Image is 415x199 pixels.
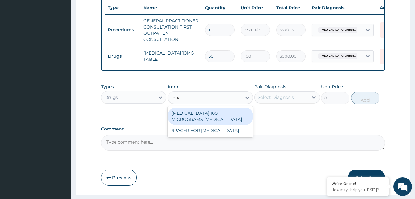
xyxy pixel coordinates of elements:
[348,170,385,186] button: Submit
[332,181,384,186] div: We're Online!
[351,92,379,104] button: Add
[101,84,114,90] label: Types
[140,2,202,14] th: Name
[101,3,116,18] div: Minimize live chat window
[3,133,118,155] textarea: Type your message and hit 'Enter'
[238,2,273,14] th: Unit Price
[321,84,343,90] label: Unit Price
[377,2,408,14] th: Actions
[202,2,238,14] th: Quantity
[168,125,253,136] div: SPACER FOR [MEDICAL_DATA]
[273,2,309,14] th: Total Price
[309,2,377,14] th: Pair Diagnosis
[254,84,286,90] label: Pair Diagnosis
[105,24,140,36] td: Procedures
[168,84,178,90] label: Item
[101,170,137,186] button: Previous
[105,2,140,13] th: Type
[318,53,359,59] span: [MEDICAL_DATA], unspec...
[104,94,118,100] div: Drugs
[105,51,140,62] td: Drugs
[258,94,294,100] div: Select Diagnosis
[101,126,385,132] label: Comment
[32,35,104,43] div: Chat with us now
[318,27,359,33] span: [MEDICAL_DATA], unspec...
[140,47,202,65] td: [MEDICAL_DATA] 10MG TABLET
[140,15,202,46] td: GENERAL PRACTITIONER CONSULTATION FIRST OUTPATIENT CONSULTATION
[36,60,85,122] span: We're online!
[11,31,25,46] img: d_794563401_company_1708531726252_794563401
[168,108,253,125] div: [MEDICAL_DATA] 100 MICROGRAMS [MEDICAL_DATA]
[332,187,384,192] p: How may I help you today?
